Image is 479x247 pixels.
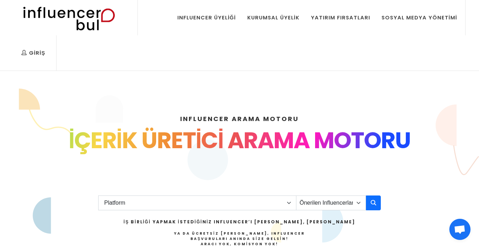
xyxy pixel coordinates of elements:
div: Sosyal Medya Yönetimi [382,14,457,22]
a: Giriş [16,35,51,71]
div: Açık sohbet [449,219,471,240]
strong: Aracı Yok, Komisyon Yok! [201,241,278,247]
div: Giriş [21,49,45,57]
div: İÇERİK ÜRETİCİ ARAMA MOTORU [42,123,437,157]
h4: Ya da Ücretsiz [PERSON_NAME], Influencer Başvuruları Anında Size Gelsin! [124,231,355,247]
div: Yatırım Fırsatları [311,14,370,22]
h4: INFLUENCER ARAMA MOTORU [42,114,437,123]
div: Kurumsal Üyelik [247,14,300,22]
h2: İş Birliği Yapmak İstediğiniz Influencer’ı [PERSON_NAME], [PERSON_NAME] [124,219,355,225]
div: Influencer Üyeliği [177,14,236,22]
